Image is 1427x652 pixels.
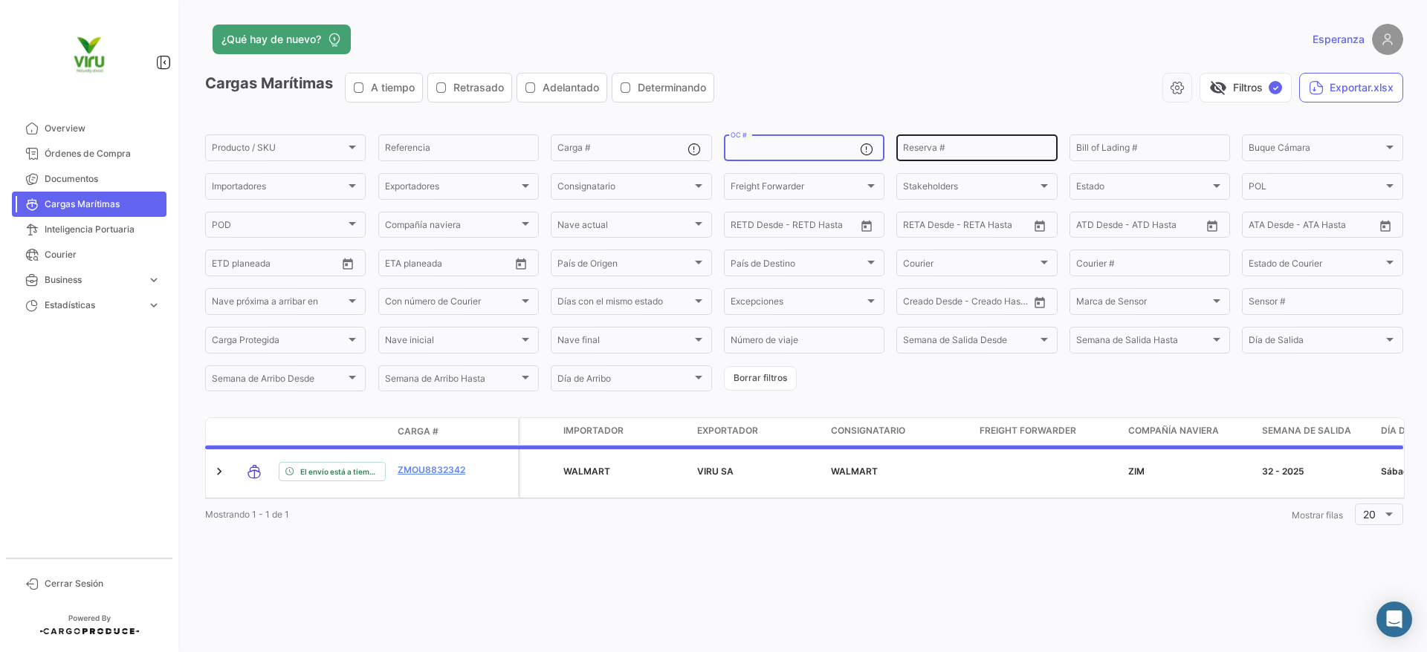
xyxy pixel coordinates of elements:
a: ZMOU8832342 [398,463,475,477]
datatable-header-cell: Freight Forwarder [974,418,1122,445]
span: Estado de Courier [1249,260,1382,270]
span: Semana de Salida [1262,424,1351,437]
span: Semana de Arribo Desde [212,376,346,386]
span: Courier [45,248,161,261]
datatable-header-cell: Compañía naviera [1122,418,1256,445]
datatable-header-cell: Semana de Salida [1256,418,1375,445]
a: Cargas Marítimas [12,192,166,217]
span: Excepciones [731,299,864,309]
datatable-header-cell: Estado de Envio [273,426,392,437]
button: Open calendar [1029,291,1051,313]
span: Inteligencia Portuaria [45,223,161,236]
span: Semana de Arribo Hasta [385,376,519,386]
button: ¿Qué hay de nuevo? [213,25,351,54]
span: A tiempo [371,80,415,95]
span: Buque Cámara [1249,145,1382,155]
button: Open calendar [1029,215,1051,237]
button: Open calendar [337,252,359,275]
span: POD [212,222,346,232]
input: Desde [731,222,757,232]
span: Nave inicial [385,337,519,348]
span: Semana de Salida Desde [903,337,1037,348]
a: Courier [12,242,166,267]
span: Consignatario [557,183,691,194]
a: Expand/Collapse Row [212,464,227,479]
span: Business [45,273,141,287]
button: visibility_offFiltros✓ [1200,73,1292,102]
input: Hasta [249,260,308,270]
span: Consignatario [831,424,905,437]
span: Marca de Sensor [1076,299,1210,309]
button: Open calendar [1374,215,1397,237]
span: Día de Salida [1249,337,1382,348]
a: Órdenes de Compra [12,141,166,166]
span: Freight Forwarder [731,183,864,194]
input: Creado Desde [903,299,958,309]
span: Determinando [638,80,706,95]
span: POL [1249,183,1382,194]
span: Estadísticas [45,299,141,312]
input: Desde [385,260,412,270]
input: ATA Desde [1249,222,1294,232]
span: País de Destino [731,260,864,270]
span: WALMART [563,466,610,477]
span: Overview [45,122,161,135]
input: ATD Hasta [1133,222,1193,232]
span: Cargas Marítimas [45,198,161,211]
input: ATD Desde [1076,222,1123,232]
a: Overview [12,116,166,141]
button: Open calendar [855,215,878,237]
span: WALMART [831,466,878,477]
div: Abrir Intercom Messenger [1376,602,1412,637]
button: A tiempo [346,74,422,102]
input: Creado Hasta [968,299,1028,309]
span: Freight Forwarder [980,424,1076,437]
h3: Cargas Marítimas [205,73,719,102]
span: Estado [1076,183,1210,194]
datatable-header-cell: Carga # [392,419,481,444]
button: Determinando [612,74,713,102]
span: Mostrando 1 - 1 de 1 [205,509,289,520]
span: expand_more [147,273,161,287]
span: Producto / SKU [212,145,346,155]
input: Hasta [940,222,1000,232]
span: visibility_off [1209,79,1227,97]
datatable-header-cell: Póliza [481,426,518,437]
span: ZIM [1128,466,1145,477]
span: VIRU SA [697,466,734,477]
datatable-header-cell: Modo de Transporte [236,426,273,437]
span: Exportadores [385,183,519,194]
button: Open calendar [510,252,532,275]
a: Inteligencia Portuaria [12,217,166,242]
datatable-header-cell: Carga Protegida [520,418,557,445]
span: Nave actual [557,222,691,232]
span: Con número de Courier [385,299,519,309]
button: Adelantado [517,74,606,102]
input: Hasta [768,222,827,232]
span: Nave próxima a arribar en [212,299,346,309]
span: Mostrar filas [1292,509,1343,521]
span: País de Origen [557,260,691,270]
button: Exportar.xlsx [1299,73,1403,102]
a: Documentos [12,166,166,192]
span: Cerrar Sesión [45,577,161,590]
span: Día de Arribo [557,376,691,386]
span: Nave final [557,337,691,348]
button: Open calendar [1201,215,1223,237]
span: Órdenes de Compra [45,147,161,160]
div: 32 - 2025 [1262,465,1369,478]
input: Hasta [422,260,482,270]
datatable-header-cell: Exportador [691,418,825,445]
span: Esperanza [1313,32,1365,47]
span: expand_more [147,299,161,312]
span: ¿Qué hay de nuevo? [221,32,321,47]
datatable-header-cell: Consignatario [825,418,974,445]
span: Importadores [212,183,346,194]
span: Carga Protegida [212,337,346,348]
span: Stakeholders [903,183,1037,194]
span: Semana de Salida Hasta [1076,337,1210,348]
img: placeholder-user.png [1372,24,1403,55]
span: Courier [903,260,1037,270]
button: Borrar filtros [724,366,797,391]
input: Desde [212,260,239,270]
